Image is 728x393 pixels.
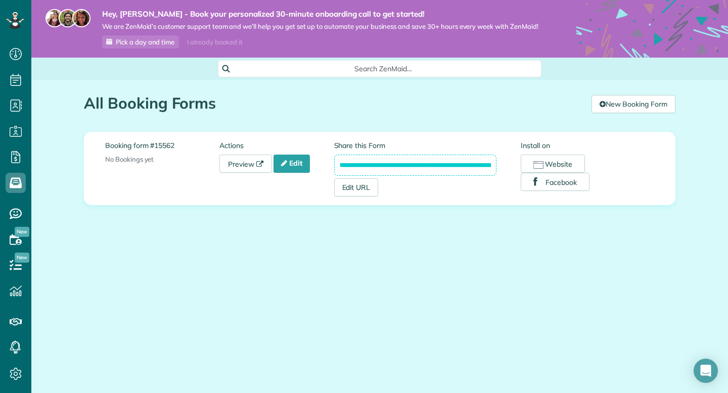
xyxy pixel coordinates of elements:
button: Website [521,155,585,173]
img: maria-72a9807cf96188c08ef61303f053569d2e2a8a1cde33d635c8a3ac13582a053d.jpg [45,9,64,27]
a: Edit [274,155,310,173]
span: New [15,253,29,263]
button: Facebook [521,173,589,191]
span: No Bookings yet [105,155,154,163]
span: New [15,227,29,237]
a: Edit URL [334,178,379,197]
strong: Hey, [PERSON_NAME] - Book your personalized 30-minute onboarding call to get started! [102,9,538,19]
img: jorge-587dff0eeaa6aab1f244e6dc62b8924c3b6ad411094392a53c71c6c4a576187d.jpg [59,9,77,27]
span: We are ZenMaid’s customer support team and we’ll help you get set up to automate your business an... [102,22,538,31]
label: Share this Form [334,140,497,151]
div: I already booked it [181,36,248,48]
div: Open Intercom Messenger [694,359,718,383]
h1: All Booking Forms [84,95,584,112]
a: Pick a day and time [102,35,179,48]
a: Preview [219,155,272,173]
label: Actions [219,140,334,151]
img: michelle-19f622bdf1676172e81f8f8fba1fb50e276960ebfe0243fe18214015130c80e4.jpg [72,9,90,27]
a: New Booking Form [591,95,675,113]
label: Booking form #15562 [105,140,219,151]
label: Install on [521,140,654,151]
span: Pick a day and time [116,38,174,46]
